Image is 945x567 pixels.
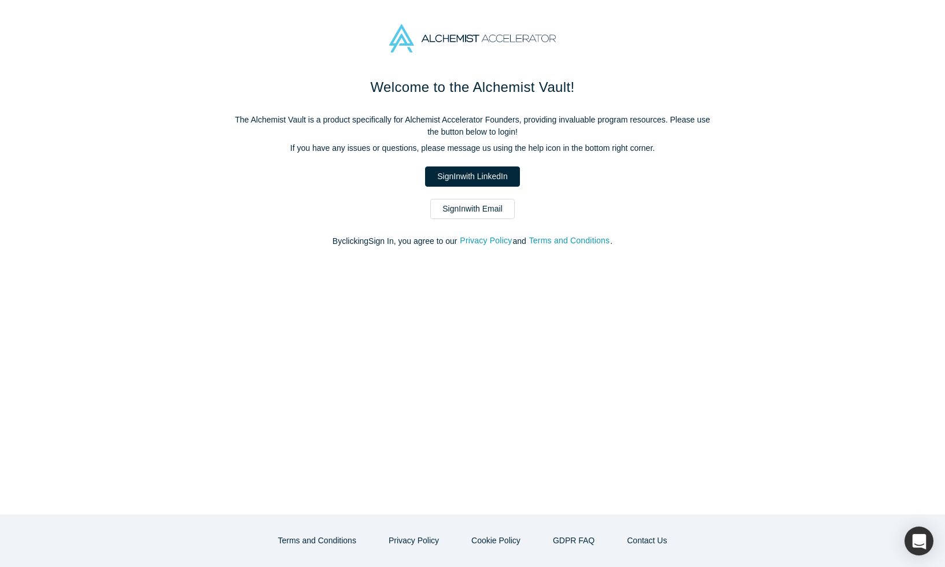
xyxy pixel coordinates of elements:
a: SignInwith Email [430,199,515,219]
button: Terms and Conditions [529,234,611,247]
button: Terms and Conditions [266,531,368,551]
button: Privacy Policy [376,531,451,551]
h1: Welcome to the Alchemist Vault! [230,77,715,98]
p: The Alchemist Vault is a product specifically for Alchemist Accelerator Founders, providing inval... [230,114,715,138]
button: Contact Us [615,531,679,551]
a: GDPR FAQ [541,531,607,551]
button: Cookie Policy [459,531,533,551]
a: SignInwith LinkedIn [425,166,519,187]
img: Alchemist Accelerator Logo [389,24,556,53]
p: If you have any issues or questions, please message us using the help icon in the bottom right co... [230,142,715,154]
button: Privacy Policy [459,234,512,247]
p: By clicking Sign In , you agree to our and . [230,235,715,247]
